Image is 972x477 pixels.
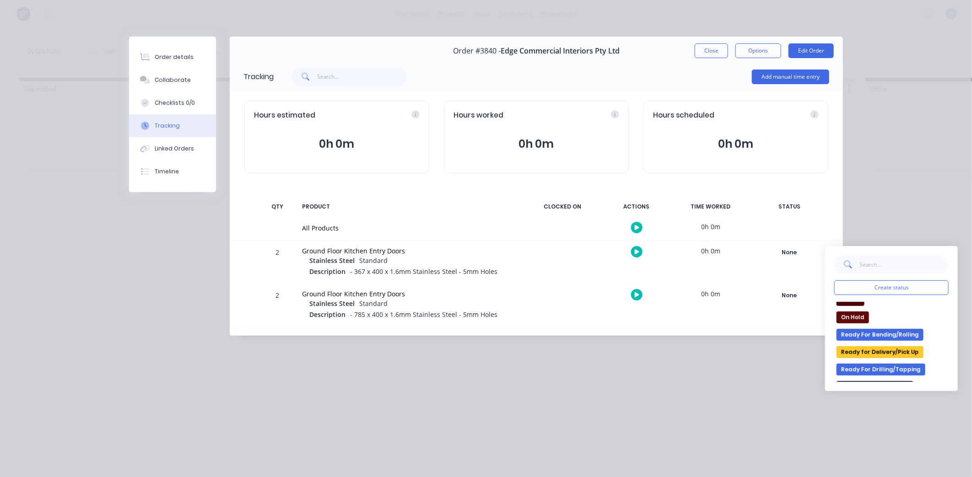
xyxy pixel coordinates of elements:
[155,99,195,107] div: Checklists 0/0
[752,70,829,84] button: Add manual time entry
[837,381,913,393] button: Ready For Powdercoat
[788,43,834,58] button: Edit Order
[602,197,671,216] div: ACTIONS
[129,160,216,183] button: Timeline
[359,256,388,265] span: Standard
[350,267,497,276] span: - 367 x 400 x 1.6mm Stainless Steel - 5mm Holes
[359,299,388,308] span: Standard
[309,267,346,276] span: Description
[453,47,501,55] span: Order #3840 -
[309,310,346,319] span: Description
[297,197,523,216] div: PRODUCT
[528,197,597,216] div: CLOCKED ON
[309,256,355,265] span: Stainless Steel
[155,145,194,153] div: Linked Orders
[676,241,745,261] div: 0h 0m
[350,310,497,319] span: - 785 x 400 x 1.6mm Stainless Steel - 5mm Holes
[264,197,291,216] div: QTY
[837,364,925,375] button: Ready For Drilling/Tapping
[309,299,355,308] span: Stainless Steel
[837,311,869,323] button: On Hold
[129,114,216,137] button: Tracking
[302,289,517,299] div: Ground Floor Kitchen Entry Doors
[454,110,503,121] span: Hours worked
[834,280,949,295] button: Create status
[302,246,517,256] div: Ground Floor Kitchen Entry Doors
[129,91,216,114] button: Checklists 0/0
[454,135,619,153] button: 0h 0m
[243,71,274,82] div: Tracking
[254,135,420,153] button: 0h 0m
[155,53,194,61] div: Order details
[254,110,315,121] span: Hours estimated
[302,223,517,233] div: All Products
[318,68,407,86] input: Search...
[653,135,819,153] button: 0h 0m
[751,197,828,216] div: STATUS
[756,247,822,258] div: None
[129,69,216,91] button: Collaborate
[653,110,714,121] span: Hours scheduled
[129,137,216,160] button: Linked Orders
[695,43,728,58] button: Close
[264,285,291,326] div: 2
[155,122,180,130] div: Tracking
[756,289,823,302] button: None
[756,289,822,301] div: None
[859,255,949,273] input: Search...
[676,216,745,237] div: 0h 0m
[155,167,179,176] div: Timeline
[501,47,620,55] span: Edge Commercial Interiors Pty Ltd
[837,346,923,358] button: Ready for Delivery/Pick Up
[676,284,745,304] div: 0h 0m
[155,76,191,84] div: Collaborate
[735,43,781,58] button: Options
[264,242,291,283] div: 2
[129,46,216,69] button: Order details
[676,197,745,216] div: TIME WORKED
[837,294,864,306] button: Office
[756,246,823,259] button: None
[837,329,923,341] button: Ready For Bending/Rolling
